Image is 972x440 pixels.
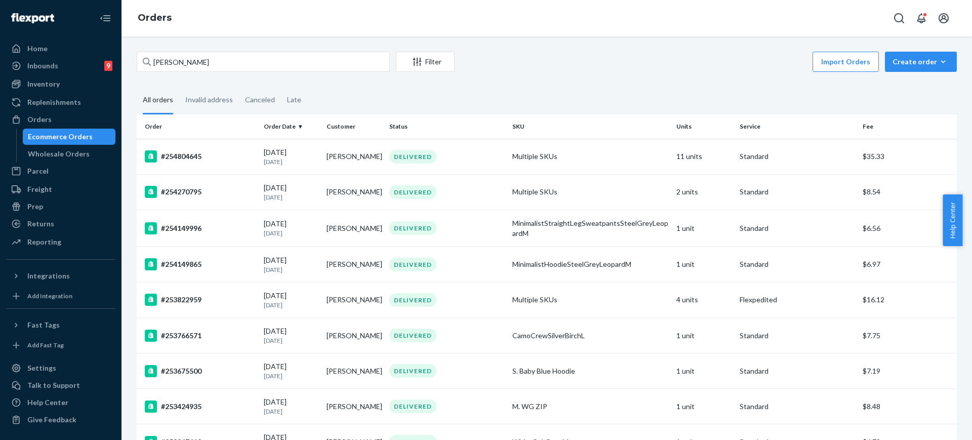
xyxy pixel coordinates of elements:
div: Inventory [27,79,60,89]
p: Standard [740,151,855,162]
p: [DATE] [264,193,318,202]
img: Flexport logo [11,13,54,23]
div: Prep [27,202,43,212]
div: #254149865 [145,258,256,270]
td: $35.33 [859,139,957,174]
div: Help Center [27,397,68,408]
div: [DATE] [264,183,318,202]
div: Create order [893,57,949,67]
div: [DATE] [264,397,318,416]
a: Returns [6,216,115,232]
p: Standard [740,223,855,233]
div: Customer [327,122,381,131]
th: Service [736,114,859,139]
td: [PERSON_NAME] [322,282,385,317]
div: [DATE] [264,326,318,345]
div: DELIVERED [389,185,436,199]
div: Filter [396,57,454,67]
button: Close Navigation [95,8,115,28]
button: Help Center [943,194,962,246]
div: #254804645 [145,150,256,163]
div: DELIVERED [389,329,436,342]
div: 9 [104,61,112,71]
th: SKU [508,114,672,139]
div: Integrations [27,271,70,281]
a: Wholesale Orders [23,146,116,162]
td: 4 units [672,282,735,317]
th: Order Date [260,114,322,139]
div: Late [287,87,301,113]
th: Status [385,114,508,139]
p: [DATE] [264,372,318,380]
td: [PERSON_NAME] [322,139,385,174]
div: Orders [27,114,52,125]
p: [DATE] [264,157,318,166]
div: CamoCrewSilverBirchL [512,331,668,341]
div: Ecommerce Orders [28,132,93,142]
a: Freight [6,181,115,197]
div: [DATE] [264,255,318,274]
div: [DATE] [264,219,318,237]
p: Standard [740,187,855,197]
td: $6.56 [859,210,957,247]
a: Settings [6,360,115,376]
div: Returns [27,219,54,229]
a: Replenishments [6,94,115,110]
div: Give Feedback [27,415,76,425]
div: [DATE] [264,362,318,380]
td: 2 units [672,174,735,210]
p: [DATE] [264,265,318,274]
th: Fee [859,114,957,139]
div: [DATE] [264,147,318,166]
p: Standard [740,366,855,376]
td: [PERSON_NAME] [322,174,385,210]
a: Help Center [6,394,115,411]
td: $8.48 [859,389,957,424]
a: Orders [6,111,115,128]
button: Open Search Box [889,8,909,28]
td: [PERSON_NAME] [322,318,385,353]
p: [DATE] [264,229,318,237]
td: $7.75 [859,318,957,353]
div: Settings [27,363,56,373]
a: Parcel [6,163,115,179]
div: #253766571 [145,330,256,342]
td: 1 unit [672,247,735,282]
a: Orders [138,12,172,23]
div: S. Baby Blue Hoodie [512,366,668,376]
div: MinimalistHoodieSteelGreyLeopardM [512,259,668,269]
th: Order [137,114,260,139]
p: Flexpedited [740,295,855,305]
a: Add Fast Tag [6,337,115,353]
button: Fast Tags [6,317,115,333]
div: All orders [143,87,173,114]
div: Add Fast Tag [27,341,64,349]
td: 1 unit [672,389,735,424]
td: $6.97 [859,247,957,282]
button: Open notifications [911,8,931,28]
button: Create order [885,52,957,72]
button: Open account menu [934,8,954,28]
td: [PERSON_NAME] [322,247,385,282]
div: DELIVERED [389,150,436,164]
td: [PERSON_NAME] [322,210,385,247]
button: Integrations [6,268,115,284]
a: Reporting [6,234,115,250]
a: Inventory [6,76,115,92]
div: DELIVERED [389,221,436,235]
div: Canceled [245,87,275,113]
button: Import Orders [813,52,879,72]
p: [DATE] [264,407,318,416]
div: Reporting [27,237,61,247]
p: Standard [740,259,855,269]
th: Units [672,114,735,139]
input: Search orders [137,52,390,72]
div: Add Integration [27,292,72,300]
div: Replenishments [27,97,81,107]
div: DELIVERED [389,293,436,307]
div: [DATE] [264,291,318,309]
td: Multiple SKUs [508,174,672,210]
td: Multiple SKUs [508,139,672,174]
div: #253424935 [145,401,256,413]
